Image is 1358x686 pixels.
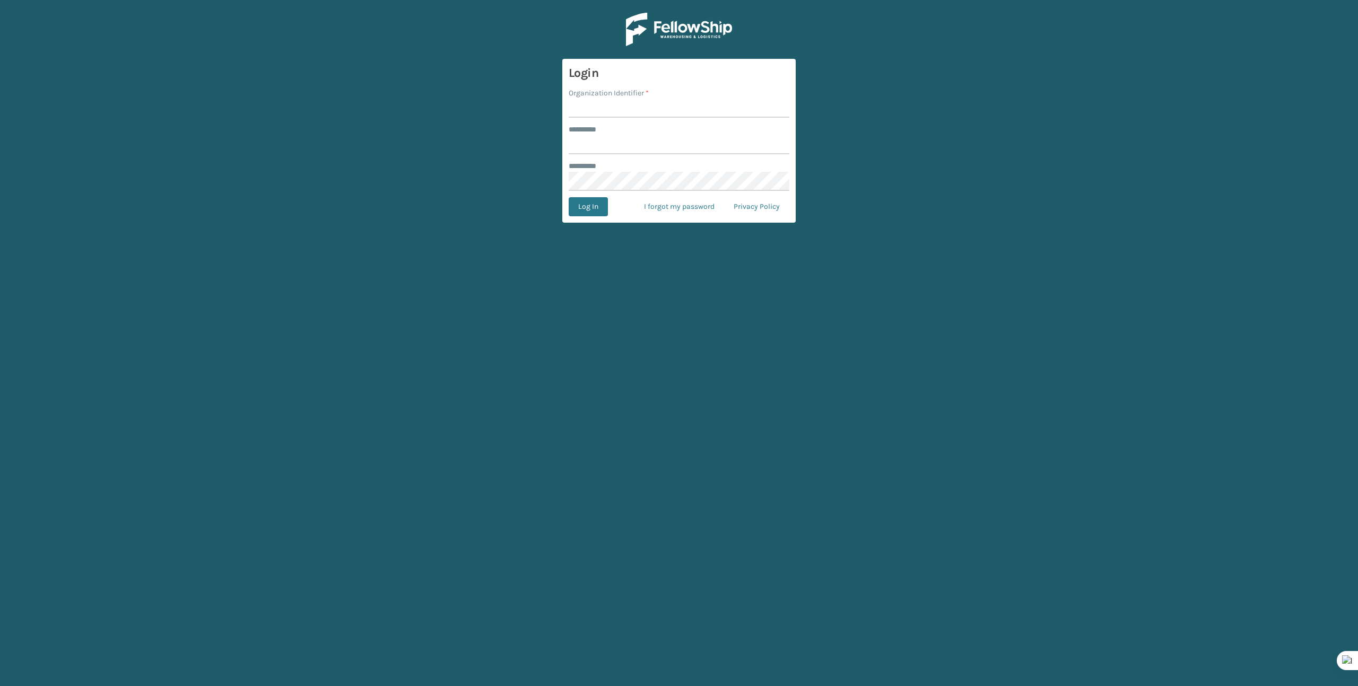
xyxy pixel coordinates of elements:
[626,13,732,46] img: Logo
[569,197,608,216] button: Log In
[634,197,724,216] a: I forgot my password
[569,65,789,81] h3: Login
[569,87,649,99] label: Organization Identifier
[724,197,789,216] a: Privacy Policy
